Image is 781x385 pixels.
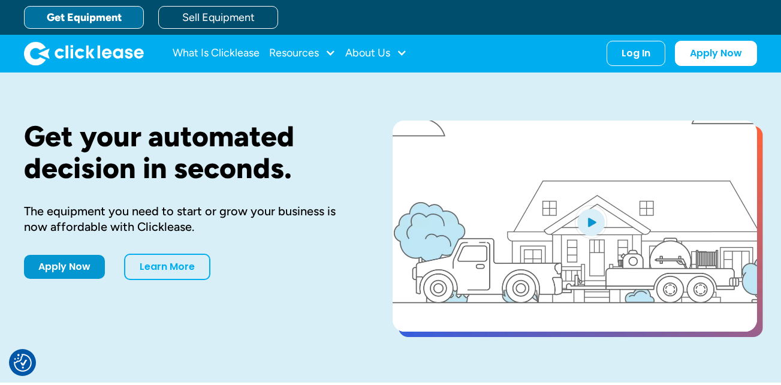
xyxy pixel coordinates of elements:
button: Consent Preferences [14,354,32,372]
a: Apply Now [24,255,105,279]
a: Get Equipment [24,6,144,29]
div: About Us [345,41,407,65]
div: The equipment you need to start or grow your business is now affordable with Clicklease. [24,203,354,234]
div: Log In [622,47,650,59]
img: Clicklease logo [24,41,144,65]
a: What Is Clicklease [173,41,260,65]
a: Learn More [124,254,210,280]
a: open lightbox [393,121,757,332]
img: Blue play button logo on a light blue circular background [575,205,607,239]
a: home [24,41,144,65]
a: Sell Equipment [158,6,278,29]
h1: Get your automated decision in seconds. [24,121,354,184]
img: Revisit consent button [14,354,32,372]
div: Resources [269,41,336,65]
a: Apply Now [675,41,757,66]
